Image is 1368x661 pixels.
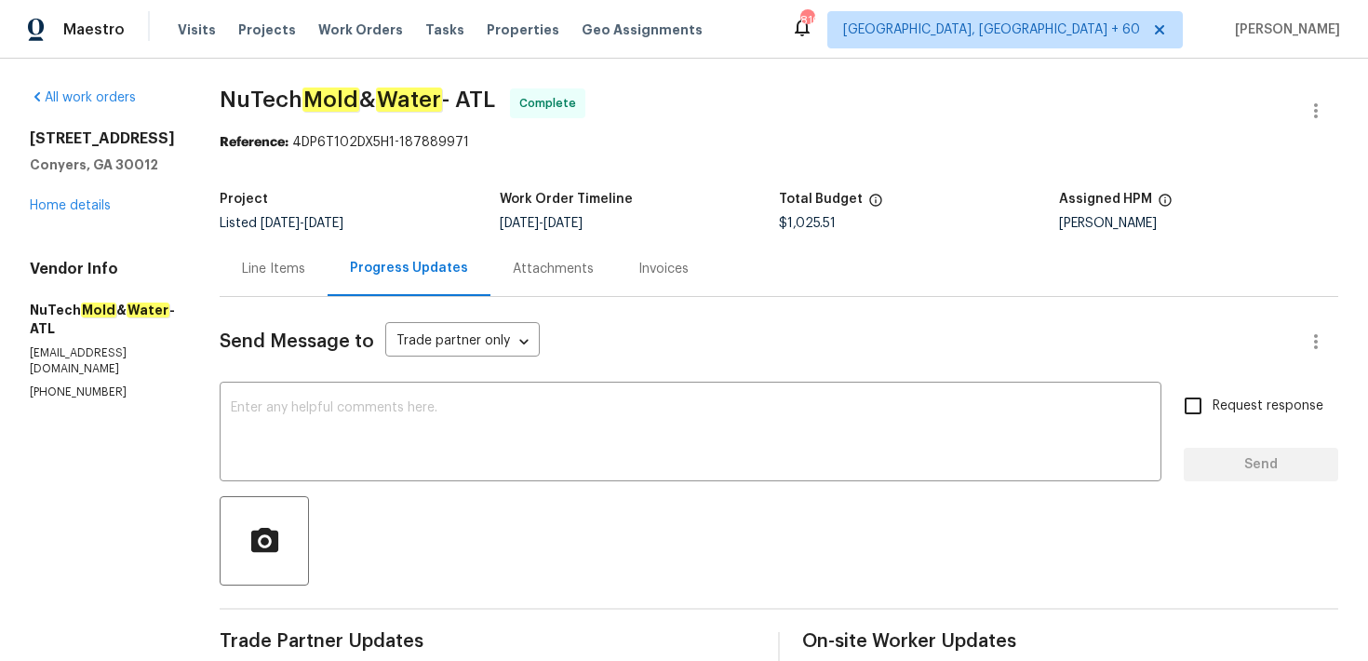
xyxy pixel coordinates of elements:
span: NuTech & - ATL [220,88,495,111]
span: Listed [220,217,343,230]
em: Mold [81,303,116,317]
em: Mold [302,88,359,112]
h5: Work Order Timeline [500,193,633,206]
em: Water [376,88,442,112]
span: Trade Partner Updates [220,632,756,651]
span: $1,025.51 [779,217,836,230]
b: Reference: [220,136,288,149]
span: [GEOGRAPHIC_DATA], [GEOGRAPHIC_DATA] + 60 [843,20,1140,39]
span: Request response [1213,397,1323,416]
span: Maestro [63,20,125,39]
span: [DATE] [543,217,583,230]
span: Projects [238,20,296,39]
div: 4DP6T102DX5H1-187889971 [220,133,1338,152]
p: [PHONE_NUMBER] [30,384,175,400]
span: On-site Worker Updates [802,632,1338,651]
h5: Total Budget [779,193,863,206]
h2: [STREET_ADDRESS] [30,129,175,148]
span: Properties [487,20,559,39]
span: [PERSON_NAME] [1227,20,1340,39]
div: Trade partner only [385,327,540,357]
span: Send Message to [220,332,374,351]
span: Complete [519,94,583,113]
span: Geo Assignments [582,20,703,39]
h4: Vendor Info [30,260,175,278]
em: Water [127,303,169,317]
span: The total cost of line items that have been proposed by Opendoor. This sum includes line items th... [868,193,883,217]
a: All work orders [30,91,136,104]
span: [DATE] [304,217,343,230]
h5: Assigned HPM [1059,193,1152,206]
div: Attachments [513,260,594,278]
div: 810 [800,11,813,30]
h5: NuTech & - ATL [30,301,175,338]
span: [DATE] [261,217,300,230]
span: - [261,217,343,230]
h5: Conyers, GA 30012 [30,155,175,174]
span: Visits [178,20,216,39]
div: Invoices [638,260,689,278]
div: [PERSON_NAME] [1059,217,1339,230]
span: The hpm assigned to this work order. [1158,193,1173,217]
span: Tasks [425,23,464,36]
span: Work Orders [318,20,403,39]
p: [EMAIL_ADDRESS][DOMAIN_NAME] [30,345,175,377]
span: - [500,217,583,230]
div: Progress Updates [350,259,468,277]
a: Home details [30,199,111,212]
h5: Project [220,193,268,206]
span: [DATE] [500,217,539,230]
div: Line Items [242,260,305,278]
